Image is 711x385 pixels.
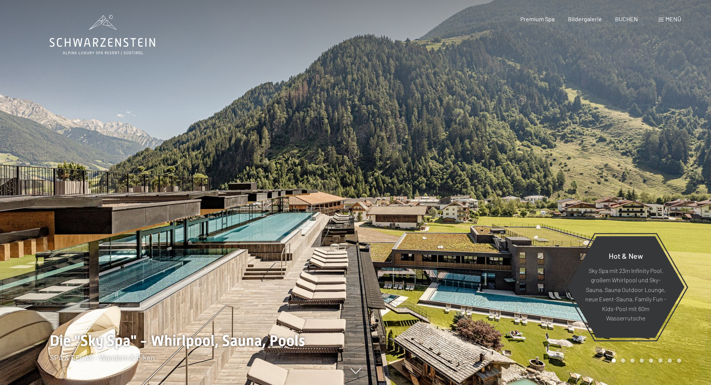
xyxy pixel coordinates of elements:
span: Menü [665,15,681,22]
div: Carousel Page 4 [640,358,644,363]
div: Carousel Pagination [609,358,681,363]
a: BUCHEN [615,15,638,22]
span: Hot & New [609,251,643,260]
p: Sky Spa mit 23m Infinity Pool, großem Whirlpool und Sky-Sauna, Sauna Outdoor Lounge, neue Event-S... [585,266,666,323]
a: Premium Spa [520,15,555,22]
div: Carousel Page 2 [621,358,625,363]
div: Carousel Page 1 (Current Slide) [612,358,616,363]
div: Carousel Page 5 [649,358,653,363]
a: Bildergalerie [568,15,602,22]
a: Hot & New Sky Spa mit 23m Infinity Pool, großem Whirlpool und Sky-Sauna, Sauna Outdoor Lounge, ne... [567,236,685,338]
div: Carousel Page 7 [668,358,672,363]
div: Carousel Page 6 [658,358,662,363]
div: Carousel Page 3 [630,358,634,363]
div: Carousel Page 8 [677,358,681,363]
